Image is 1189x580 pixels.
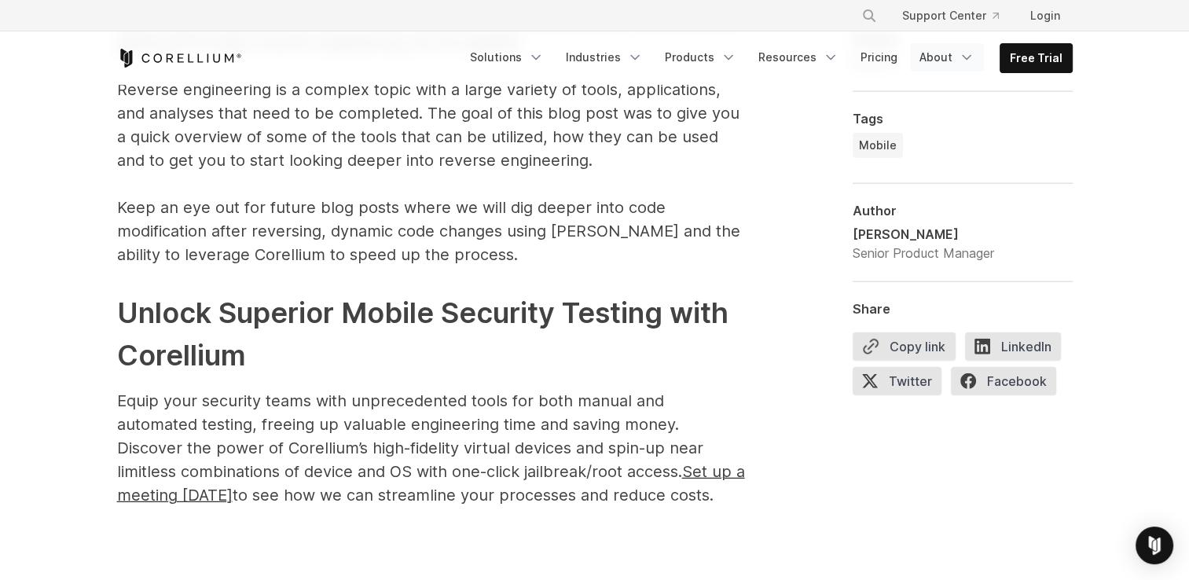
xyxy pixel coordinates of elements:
button: Copy link [853,332,956,361]
div: [PERSON_NAME] [853,225,994,244]
div: Author [853,203,1073,218]
span: Equip your security teams with unprecedented tools for both manual and automated testing, freeing... [117,391,745,505]
a: Twitter [853,367,951,402]
div: Senior Product Manager [853,244,994,262]
a: Free Trial [1000,44,1072,72]
span: LinkedIn [965,332,1061,361]
span: Twitter [853,367,941,395]
div: Navigation Menu [461,43,1073,73]
a: Resources [749,43,848,72]
div: Tags [853,111,1073,127]
a: Corellium Home [117,49,242,68]
a: Industries [556,43,652,72]
a: Pricing [851,43,907,72]
button: Search [855,2,883,30]
a: Facebook [951,367,1066,402]
span: Facebook [951,367,1056,395]
a: Support Center [890,2,1011,30]
a: Set up a meeting [DATE] [117,468,745,503]
a: Products [655,43,746,72]
a: Login [1018,2,1073,30]
h2: Unlock Superior Mobile Security Testing with Corellium [117,292,746,376]
a: Solutions [461,43,553,72]
a: About [910,43,984,72]
a: Mobile [853,133,903,158]
span: Mobile [859,138,897,153]
div: Navigation Menu [842,2,1073,30]
a: LinkedIn [965,332,1070,367]
div: Share [853,301,1073,317]
div: Open Intercom Messenger [1136,527,1173,564]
